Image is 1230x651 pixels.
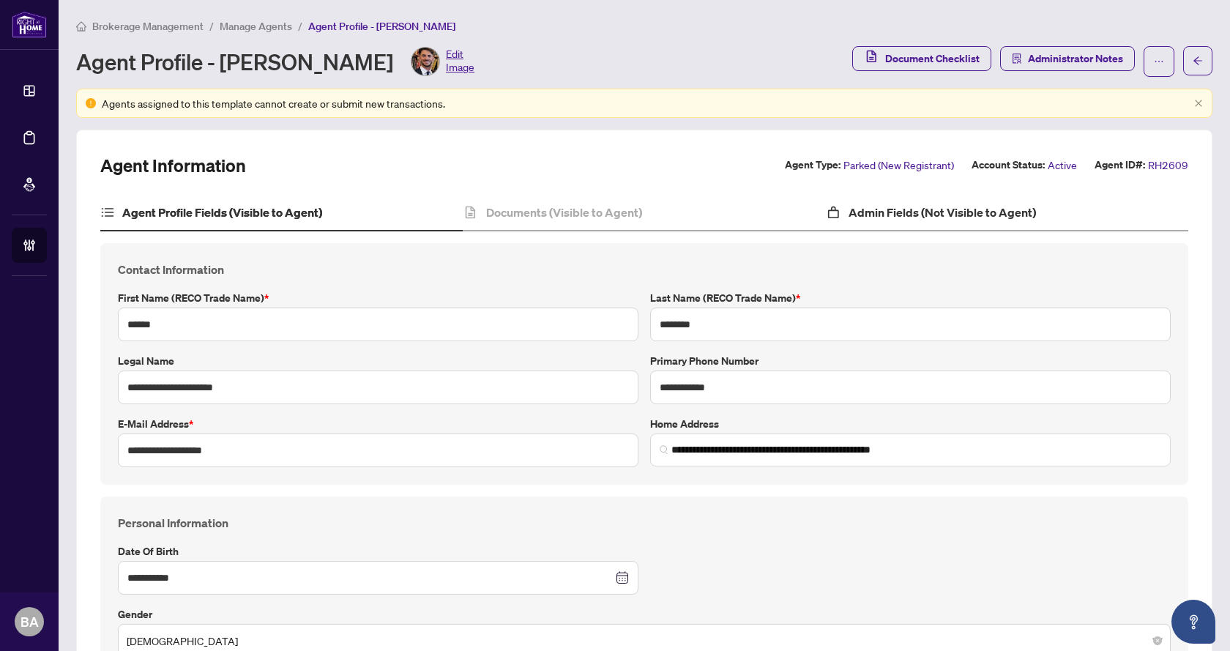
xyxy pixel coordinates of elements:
span: Parked (New Registrant) [843,157,954,174]
span: exclamation-circle [86,98,96,108]
span: Edit Image [446,47,474,76]
span: ellipsis [1154,56,1164,67]
img: search_icon [660,445,668,454]
label: Primary Phone Number [650,353,1171,369]
button: Open asap [1171,600,1215,644]
span: Active [1048,157,1077,174]
li: / [298,18,302,34]
span: Document Checklist [885,47,980,70]
span: Manage Agents [220,20,292,33]
span: close-circle [1153,636,1162,645]
span: Brokerage Management [92,20,204,33]
label: First Name (RECO Trade Name) [118,290,638,306]
button: close [1194,99,1203,108]
button: Administrator Notes [1000,46,1135,71]
img: logo [12,11,47,38]
label: Home Address [650,416,1171,432]
h4: Contact Information [118,261,1171,278]
span: home [76,21,86,31]
label: E-mail Address [118,416,638,432]
div: Agents assigned to this template cannot create or submit new transactions. [102,95,1188,111]
label: Agent ID#: [1095,157,1145,174]
h4: Admin Fields (Not Visible to Agent) [849,204,1036,221]
h4: Personal Information [118,514,1171,532]
span: Administrator Notes [1028,47,1123,70]
label: Last Name (RECO Trade Name) [650,290,1171,306]
span: Agent Profile - [PERSON_NAME] [308,20,455,33]
img: Profile Icon [411,48,439,75]
label: Account Status: [972,157,1045,174]
label: Legal Name [118,353,638,369]
span: RH2609 [1148,157,1188,174]
h4: Documents (Visible to Agent) [486,204,642,221]
label: Date of Birth [118,543,638,559]
li: / [209,18,214,34]
span: BA [20,611,39,632]
button: Document Checklist [852,46,991,71]
h2: Agent Information [100,154,246,177]
span: arrow-left [1193,56,1203,66]
span: solution [1012,53,1022,64]
h4: Agent Profile Fields (Visible to Agent) [122,204,322,221]
label: Agent Type: [785,157,840,174]
label: Gender [118,606,1171,622]
div: Agent Profile - [PERSON_NAME] [76,47,474,76]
